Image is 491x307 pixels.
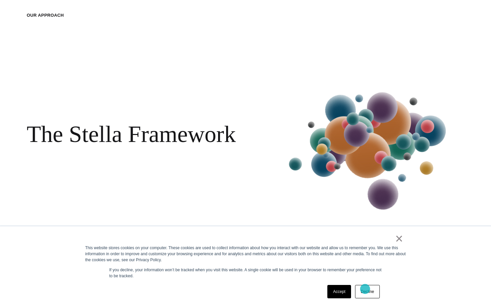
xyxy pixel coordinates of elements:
p: If you decline, your information won’t be tracked when you visit this website. A single cookie wi... [109,267,382,279]
img: D-ABout-Stella-Framework-620x650-1.png [277,49,464,246]
div: This website stores cookies on your computer. These cookies are used to collect information about... [85,245,406,263]
a: Accept [327,285,351,298]
a: Decline [355,285,380,298]
div: Our Approach [27,12,464,19]
a: × [395,236,403,242]
h2: The Stella Framework [27,121,236,148]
